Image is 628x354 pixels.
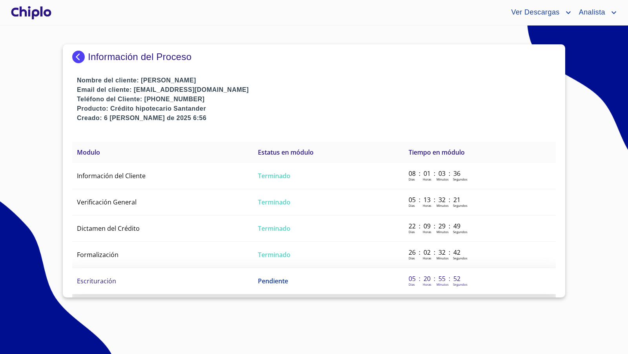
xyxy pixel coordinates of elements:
span: Estatus en módulo [258,148,314,157]
p: Teléfono del Cliente: [PHONE_NUMBER] [77,95,556,104]
p: Creado: 6 [PERSON_NAME] de 2025 6:56 [77,113,556,123]
p: Segundos [453,256,467,260]
p: Minutos [436,177,449,181]
span: Formalización [77,250,119,259]
div: Información del Proceso [72,51,556,63]
button: account of current user [573,6,619,19]
p: Dias [409,203,415,208]
span: Terminado [258,224,290,233]
p: Dias [409,256,415,260]
p: Información del Proceso [88,51,192,62]
p: Horas [423,177,431,181]
p: 08 : 01 : 03 : 36 [409,169,462,178]
p: 22 : 09 : 29 : 49 [409,222,462,230]
p: 05 : 20 : 55 : 52 [409,274,462,283]
span: Terminado [258,172,290,180]
p: Segundos [453,177,467,181]
span: Terminado [258,250,290,259]
p: 05 : 13 : 32 : 21 [409,195,462,204]
p: Dias [409,177,415,181]
img: Docupass spot blue [72,51,88,63]
p: Segundos [453,282,467,286]
span: Escrituración [77,277,116,285]
p: Horas [423,282,431,286]
span: Tiempo en módulo [409,148,465,157]
p: Nombre del cliente: [PERSON_NAME] [77,76,556,85]
p: Horas [423,256,431,260]
span: Terminado [258,198,290,206]
span: Analista [573,6,609,19]
p: Horas [423,203,431,208]
p: Dias [409,230,415,234]
p: Minutos [436,203,449,208]
p: Horas [423,230,431,234]
p: Minutos [436,282,449,286]
p: Segundos [453,230,467,234]
span: Información del Cliente [77,172,146,180]
span: Dictamen del Crédito [77,224,140,233]
span: Verificación General [77,198,137,206]
p: Dias [409,282,415,286]
span: Pendiente [258,277,288,285]
p: Producto: Crédito hipotecario Santander [77,104,556,113]
p: 26 : 02 : 32 : 42 [409,248,462,257]
p: Segundos [453,203,467,208]
span: Ver Descargas [505,6,563,19]
p: Minutos [436,230,449,234]
p: Email del cliente: [EMAIL_ADDRESS][DOMAIN_NAME] [77,85,556,95]
button: account of current user [505,6,573,19]
span: Modulo [77,148,100,157]
p: Minutos [436,256,449,260]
